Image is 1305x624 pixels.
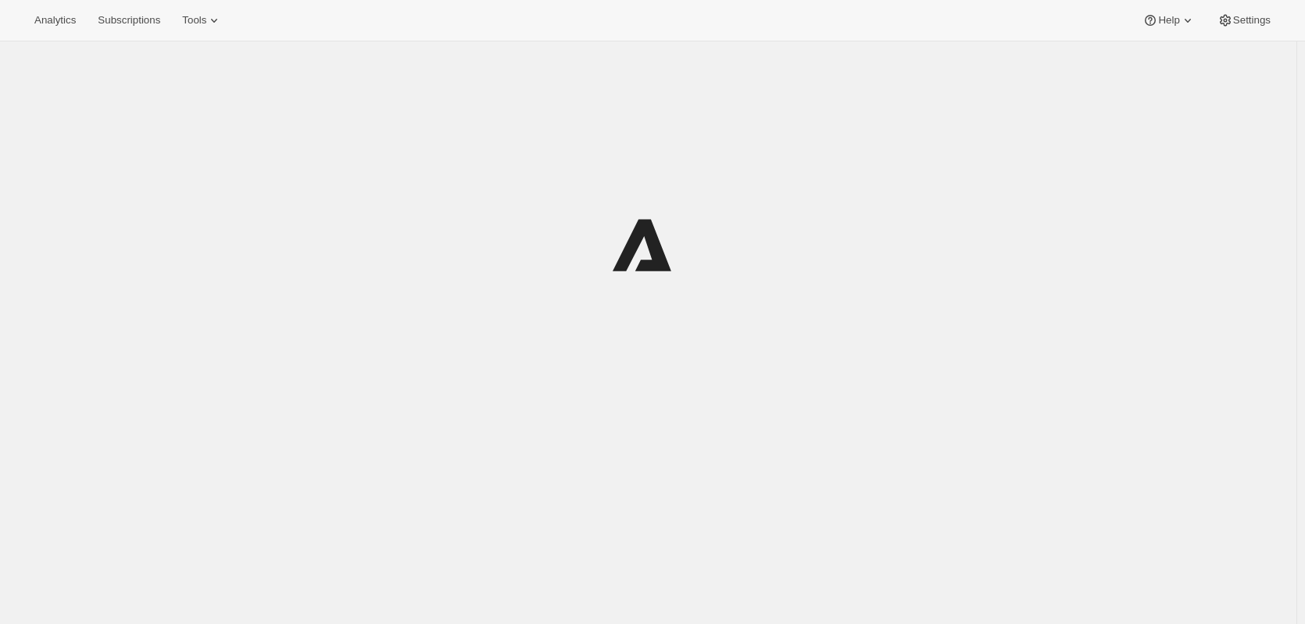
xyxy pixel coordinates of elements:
[1133,9,1204,31] button: Help
[1233,14,1271,27] span: Settings
[98,14,160,27] span: Subscriptions
[1158,14,1179,27] span: Help
[25,9,85,31] button: Analytics
[182,14,206,27] span: Tools
[1208,9,1280,31] button: Settings
[88,9,170,31] button: Subscriptions
[173,9,231,31] button: Tools
[34,14,76,27] span: Analytics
